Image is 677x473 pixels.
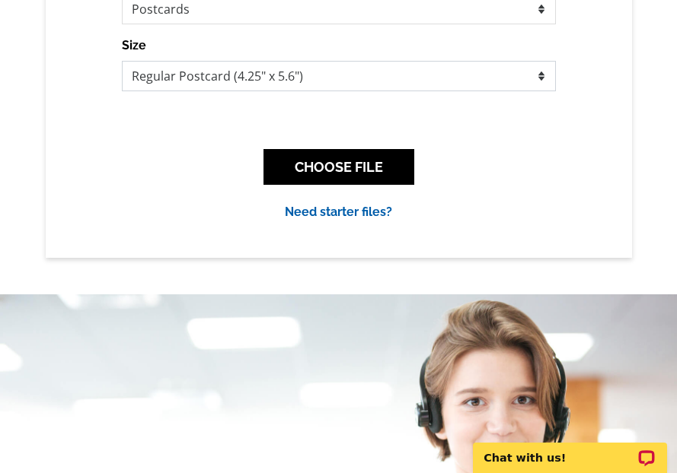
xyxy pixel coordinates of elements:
[122,37,146,55] label: Size
[285,205,392,219] a: Need starter files?
[463,425,677,473] iframe: LiveChat chat widget
[263,149,414,185] button: CHOOSE FILE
